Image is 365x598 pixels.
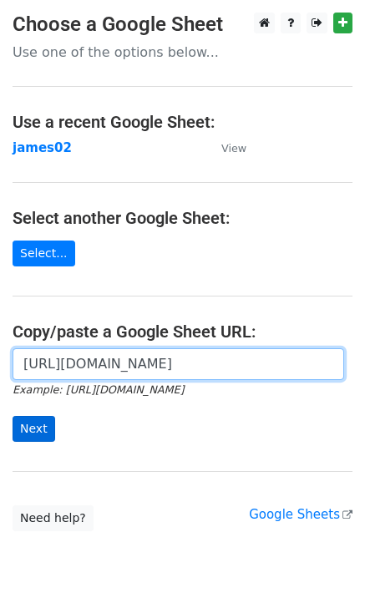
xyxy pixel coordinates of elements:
p: Use one of the options below... [13,43,352,61]
a: Select... [13,241,75,266]
h3: Choose a Google Sheet [13,13,352,37]
input: Paste your Google Sheet URL here [13,348,344,380]
h4: Use a recent Google Sheet: [13,112,352,132]
h4: Copy/paste a Google Sheet URL: [13,322,352,342]
h4: Select another Google Sheet: [13,208,352,228]
iframe: Chat Widget [281,518,365,598]
a: Google Sheets [249,507,352,522]
small: View [221,142,246,155]
a: james02 [13,140,72,155]
a: Need help? [13,505,94,531]
small: Example: [URL][DOMAIN_NAME] [13,383,184,396]
input: Next [13,416,55,442]
a: View [205,140,246,155]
